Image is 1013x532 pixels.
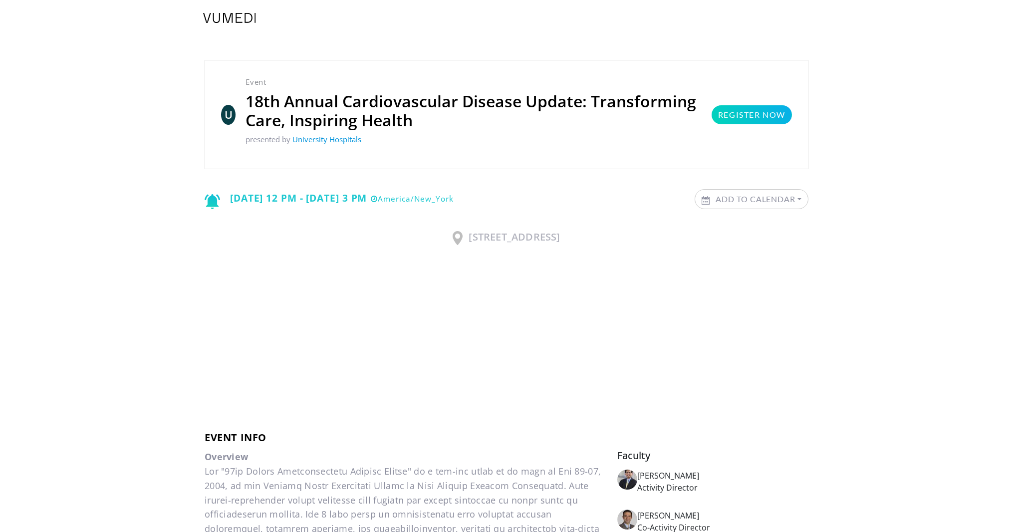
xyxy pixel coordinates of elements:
img: Notification icon [205,194,220,209]
img: Avatar [617,470,637,490]
div: [DATE] 12 PM - [DATE] 3 PM [205,189,454,209]
p: presented by [246,134,701,145]
div: [PERSON_NAME] [637,510,808,522]
a: Register Now [712,105,792,124]
img: VuMedi Logo [203,13,256,23]
strong: Overview [205,451,248,463]
img: Avatar [617,510,637,530]
img: Location Icon [453,231,463,245]
h3: Event info [205,432,808,444]
a: U [221,105,236,125]
p: Event [246,76,701,88]
a: University Hospitals [292,134,361,144]
p: Activity Director [637,482,808,494]
img: Calendar icon [702,196,710,205]
h2: 18th Annual Cardiovascular Disease Update: Transforming Care, Inspiring Health [246,92,701,130]
h5: Faculty [617,450,808,462]
div: [PERSON_NAME] [637,470,808,482]
small: America/New_York [371,194,453,204]
h3: [STREET_ADDRESS] [205,231,808,245]
a: Add to Calendar [695,190,808,209]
